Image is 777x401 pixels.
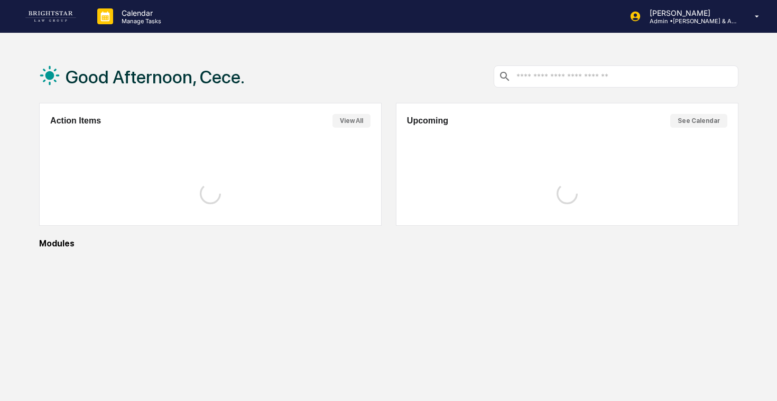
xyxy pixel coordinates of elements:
[113,8,166,17] p: Calendar
[50,116,101,126] h2: Action Items
[332,114,371,128] button: View All
[113,17,166,25] p: Manage Tasks
[670,114,727,128] button: See Calendar
[641,17,739,25] p: Admin • [PERSON_NAME] & Associates
[39,238,738,249] div: Modules
[407,116,448,126] h2: Upcoming
[66,66,245,88] h1: Good Afternoon, Cece.
[641,8,739,17] p: [PERSON_NAME]
[25,11,76,22] img: logo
